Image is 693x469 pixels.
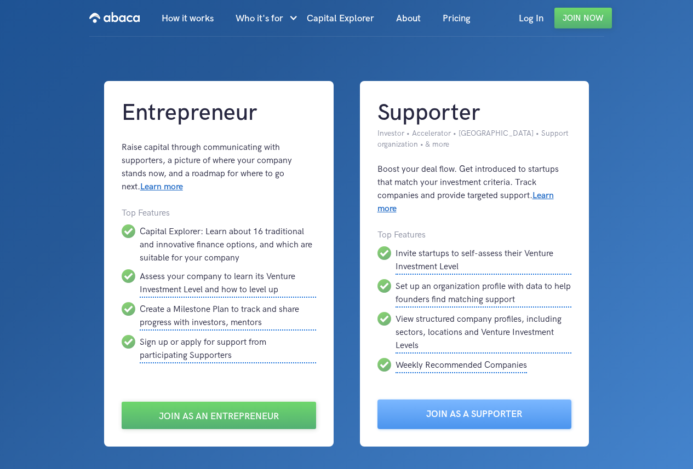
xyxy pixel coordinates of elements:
a: Join as an Entrepreneur [122,402,316,429]
div: Capital Explorer: Learn about 16 traditional and innovative finance options, and which are suitab... [140,224,316,265]
div: Top Features [377,229,572,242]
img: Abaca logo [89,9,140,26]
h1: Supporter [377,99,572,128]
div: Top Features [122,207,316,220]
div: Raise capital through communicating with supporters, a picture of where your company stands now, ... [122,141,316,194]
div: Boost your deal flow. Get introduced to startups that match your investment criteria. Track compa... [377,163,572,216]
a: Join Now [554,8,612,28]
div: Set up an organization profile with data to help founders find matching support [396,279,572,308]
a: Learn more [140,182,183,192]
div: Invite startups to self-assess their Venture Investment Level [396,246,572,275]
div: Sign up or apply for support from participating Supporters [140,335,316,363]
h1: Entrepreneur [122,99,316,128]
div: Weekly Recommended Companies [396,358,527,373]
div: View structured company profiles, including sectors, locations and Venture Investment Levels [396,312,572,354]
div: Assess your company to learn its Venture Investment Level and how to level up [140,269,316,298]
a: Join as a Supporter [377,399,572,429]
div: Investor • Accelerator • [GEOGRAPHIC_DATA] • Support organization • & more [377,128,572,150]
div: Create a Milestone Plan to track and share progress with investors, mentors [140,302,316,331]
